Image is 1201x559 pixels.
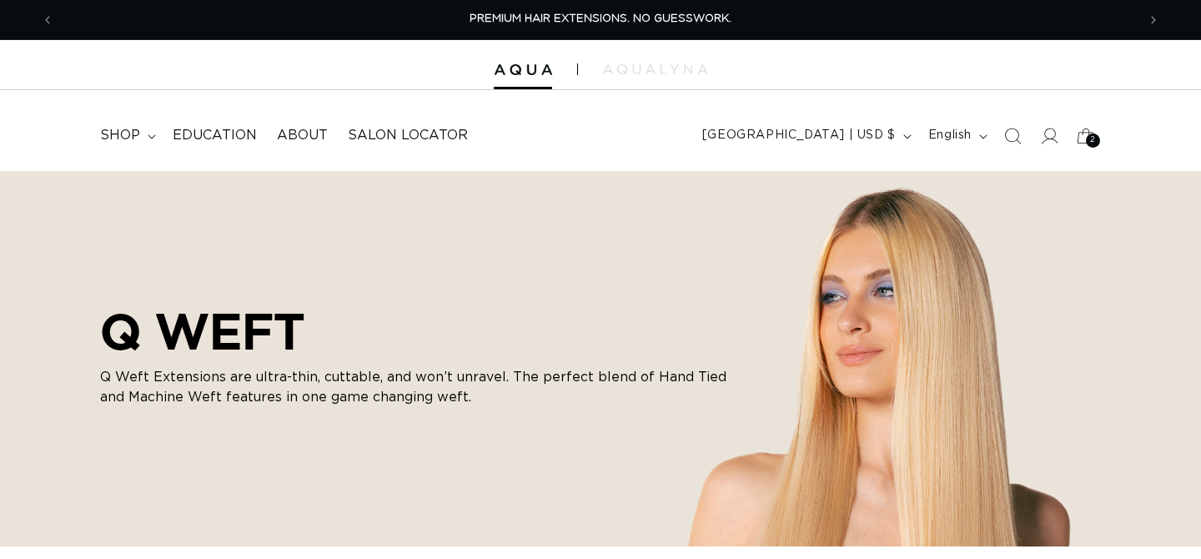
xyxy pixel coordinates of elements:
span: Salon Locator [348,127,468,144]
img: Aqua Hair Extensions [494,64,552,76]
span: 2 [1090,133,1096,148]
span: Education [173,127,257,144]
button: Previous announcement [29,4,66,36]
span: shop [100,127,140,144]
button: Next announcement [1135,4,1172,36]
summary: shop [90,117,163,154]
p: Q Weft Extensions are ultra-thin, cuttable, and won’t unravel. The perfect blend of Hand Tied and... [100,367,734,407]
h2: Q WEFT [100,302,734,360]
span: [GEOGRAPHIC_DATA] | USD $ [702,127,896,144]
a: Salon Locator [338,117,478,154]
span: PREMIUM HAIR EXTENSIONS. NO GUESSWORK. [470,13,731,24]
summary: Search [994,118,1031,154]
span: English [928,127,972,144]
button: [GEOGRAPHIC_DATA] | USD $ [692,120,918,152]
button: English [918,120,994,152]
a: Education [163,117,267,154]
span: About [277,127,328,144]
a: About [267,117,338,154]
img: aqualyna.com [603,64,707,74]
